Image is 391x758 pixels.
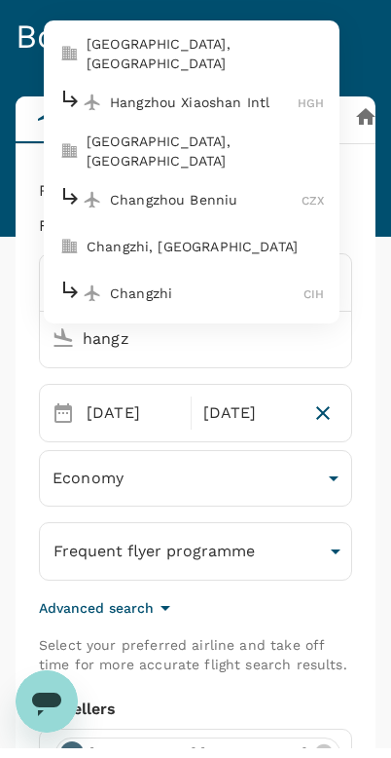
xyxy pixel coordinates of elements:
[53,550,255,573] p: Frequent flyer programme
[59,54,79,73] img: city-icon
[39,185,148,216] div: Round Trip
[16,26,375,67] h4: Book your next trip!
[87,44,324,83] p: [GEOGRAPHIC_DATA], [GEOGRAPHIC_DATA]
[87,246,324,266] p: Changzhi, [GEOGRAPHIC_DATA]
[338,289,341,293] button: Open
[298,106,324,120] span: HGH
[83,293,102,313] img: flight-icon
[83,102,102,122] img: flight-icon
[83,200,102,219] img: flight-icon
[110,293,303,313] p: Changzhi
[39,224,264,247] button: Frequent flyer programme
[39,707,352,731] div: Travellers
[16,680,78,742] iframe: 启动消息传送窗口的按钮
[59,246,79,266] img: city-icon
[39,606,177,629] button: Advanced search
[39,608,154,627] p: Advanced search
[87,141,324,180] p: [GEOGRAPHIC_DATA], [GEOGRAPHIC_DATA]
[44,333,310,363] input: Going to
[195,403,303,442] div: [DATE]
[303,297,324,311] span: CIH
[59,151,79,171] img: city-icon
[110,200,302,219] p: Changzhou Benniu
[338,346,341,350] button: Close
[39,645,352,684] p: Select your preferred airline and take off time for more accurate flight search results.
[39,464,352,512] div: Economy
[39,532,352,590] button: Frequent flyer programme
[110,102,298,122] p: Hangzhou Xiaoshan Intl
[302,204,324,217] span: CZX
[39,224,240,247] p: Frequent flyer programme
[79,403,187,442] div: [DATE]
